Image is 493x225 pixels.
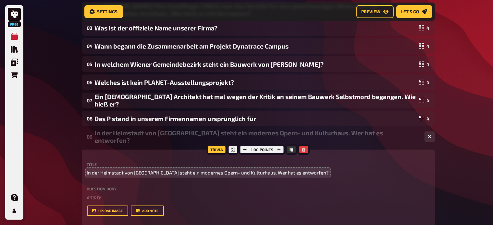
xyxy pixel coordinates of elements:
[206,144,227,155] div: Trivia
[84,5,123,18] button: Settings
[396,5,432,18] button: Let's go
[87,187,430,191] label: Question body
[87,116,92,121] div: 08
[419,25,430,30] div: 4
[95,129,419,144] div: In der Heimstadt von [GEOGRAPHIC_DATA] steht ein modernes Opern- und Kulturhaus. Wer hat es entwo...
[87,79,92,85] div: 06
[419,116,430,121] div: 4
[87,43,92,49] div: 04
[419,98,430,103] div: 4
[419,80,430,85] div: 4
[95,115,416,122] div: Das P stand in unserem Firmennamen ursprünglich für
[87,97,92,103] div: 07
[287,146,296,153] button: Copy
[8,22,20,26] span: Free
[95,93,416,108] div: Ein [DEMOGRAPHIC_DATA] Architekt hat mal wegen der Kritik an seinem Bauwerk Selbstmord begangen. ...
[362,9,381,14] span: Preview
[419,43,430,49] div: 4
[95,61,416,68] div: In welchem Wiener Gemeindebezirk steht ein Bauwerk von [PERSON_NAME]?
[87,169,329,176] span: In der Heimstadt von [GEOGRAPHIC_DATA] steht ein modernes Opern- und Kulturhaus. Wer hat es entwo...
[419,62,430,67] div: 4
[87,25,92,31] div: 03
[87,134,92,140] div: 09
[87,163,430,166] label: Title
[401,9,419,14] span: Let's go
[87,61,92,67] div: 05
[95,24,416,32] div: Was ist der offiziele Name unserer Firma?
[87,206,128,216] button: upload image
[131,206,164,216] button: Add note
[239,144,285,155] div: 1.00 points
[95,42,416,50] div: Wann begann die Zusammenarbeit am Projekt Dynatrace Campus
[95,79,416,86] div: Welches ist kein PLANET-Ausstellungsprojekt?
[97,9,118,14] span: Settings
[356,5,394,18] button: Preview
